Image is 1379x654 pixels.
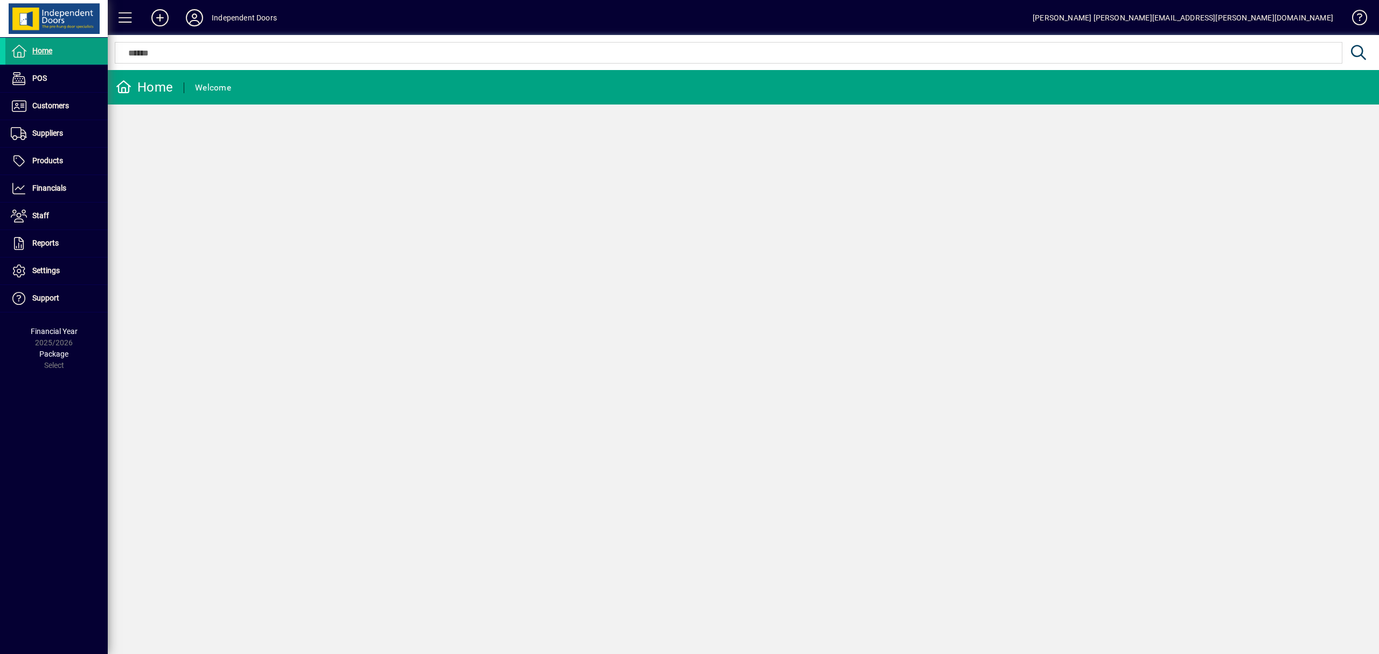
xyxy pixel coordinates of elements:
[5,285,108,312] a: Support
[5,230,108,257] a: Reports
[177,8,212,27] button: Profile
[32,46,52,55] span: Home
[116,79,173,96] div: Home
[32,101,69,110] span: Customers
[1033,9,1333,26] div: [PERSON_NAME] [PERSON_NAME][EMAIL_ADDRESS][PERSON_NAME][DOMAIN_NAME]
[32,156,63,165] span: Products
[212,9,277,26] div: Independent Doors
[32,239,59,247] span: Reports
[5,120,108,147] a: Suppliers
[32,129,63,137] span: Suppliers
[195,79,231,96] div: Welcome
[32,266,60,275] span: Settings
[32,211,49,220] span: Staff
[143,8,177,27] button: Add
[1344,2,1366,37] a: Knowledge Base
[39,350,68,358] span: Package
[32,184,66,192] span: Financials
[5,148,108,175] a: Products
[5,65,108,92] a: POS
[31,327,78,336] span: Financial Year
[32,294,59,302] span: Support
[32,74,47,82] span: POS
[5,258,108,284] a: Settings
[5,93,108,120] a: Customers
[5,175,108,202] a: Financials
[5,203,108,229] a: Staff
